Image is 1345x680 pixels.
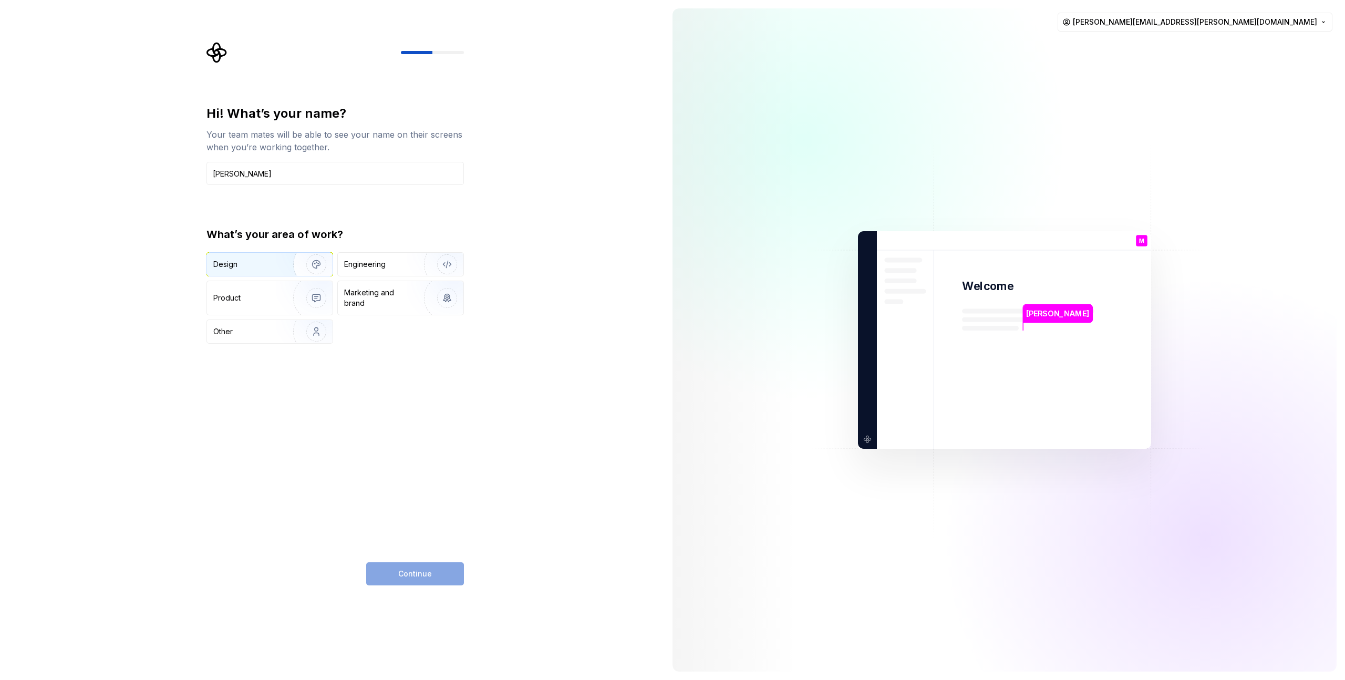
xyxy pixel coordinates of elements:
div: Your team mates will be able to see your name on their screens when you’re working together. [206,128,464,153]
p: [PERSON_NAME] [1026,308,1089,320]
div: Marketing and brand [344,287,415,308]
span: [PERSON_NAME][EMAIL_ADDRESS][PERSON_NAME][DOMAIN_NAME] [1073,17,1317,27]
div: Hi! What’s your name? [206,105,464,122]
div: What’s your area of work? [206,227,464,242]
button: [PERSON_NAME][EMAIL_ADDRESS][PERSON_NAME][DOMAIN_NAME] [1058,13,1332,32]
div: Product [213,293,241,303]
div: Design [213,259,237,270]
svg: Supernova Logo [206,42,227,63]
p: M [1139,238,1144,244]
div: Engineering [344,259,386,270]
p: Welcome [962,279,1013,294]
div: Other [213,326,233,337]
input: Han Solo [206,162,464,185]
